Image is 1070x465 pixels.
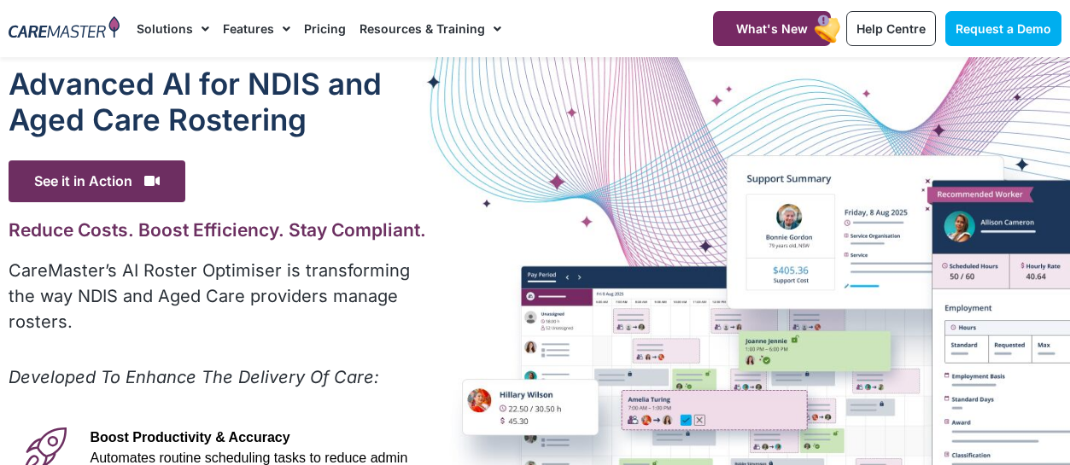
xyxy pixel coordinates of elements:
[9,16,120,41] img: CareMaster Logo
[956,21,1051,36] span: Request a Demo
[945,11,1061,46] a: Request a Demo
[9,219,430,241] h2: Reduce Costs. Boost Efficiency. Stay Compliant.
[9,160,185,202] span: See it in Action
[857,21,926,36] span: Help Centre
[713,11,831,46] a: What's New
[9,258,430,334] p: CareMaster’s AI Roster Optimiser is transforming the way NDIS and Aged Care providers manage rost...
[736,21,808,36] span: What's New
[9,367,379,387] em: Developed To Enhance The Delivery Of Care:
[9,66,430,137] h1: Advanced Al for NDIS and Aged Care Rostering
[846,11,936,46] a: Help Centre
[91,430,290,445] span: Boost Productivity & Accuracy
